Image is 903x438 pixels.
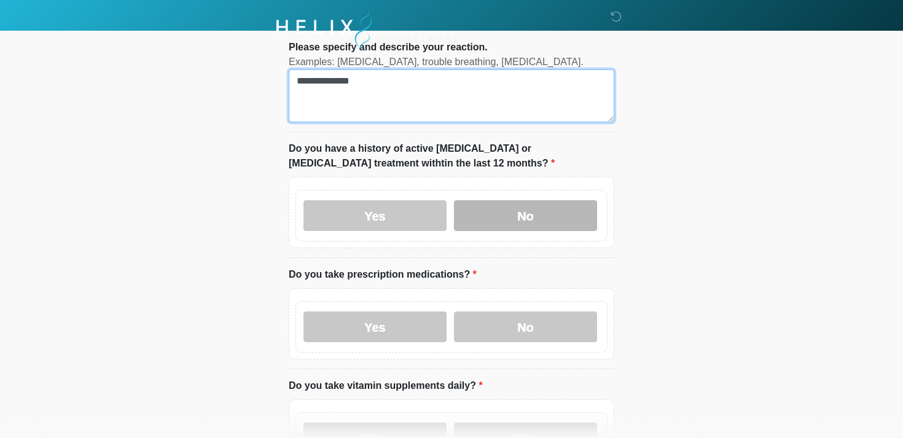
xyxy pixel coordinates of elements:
label: No [454,200,597,231]
div: Examples: [MEDICAL_DATA], trouble breathing, [MEDICAL_DATA]. [289,55,614,69]
label: Yes [303,200,447,231]
label: Do you take prescription medications? [289,267,477,282]
label: Do you take vitamin supplements daily? [289,378,483,393]
img: Helix Biowellness Logo [276,9,459,53]
label: Yes [303,311,447,342]
label: Do you have a history of active [MEDICAL_DATA] or [MEDICAL_DATA] treatment withtin the last 12 mo... [289,141,614,171]
label: No [454,311,597,342]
